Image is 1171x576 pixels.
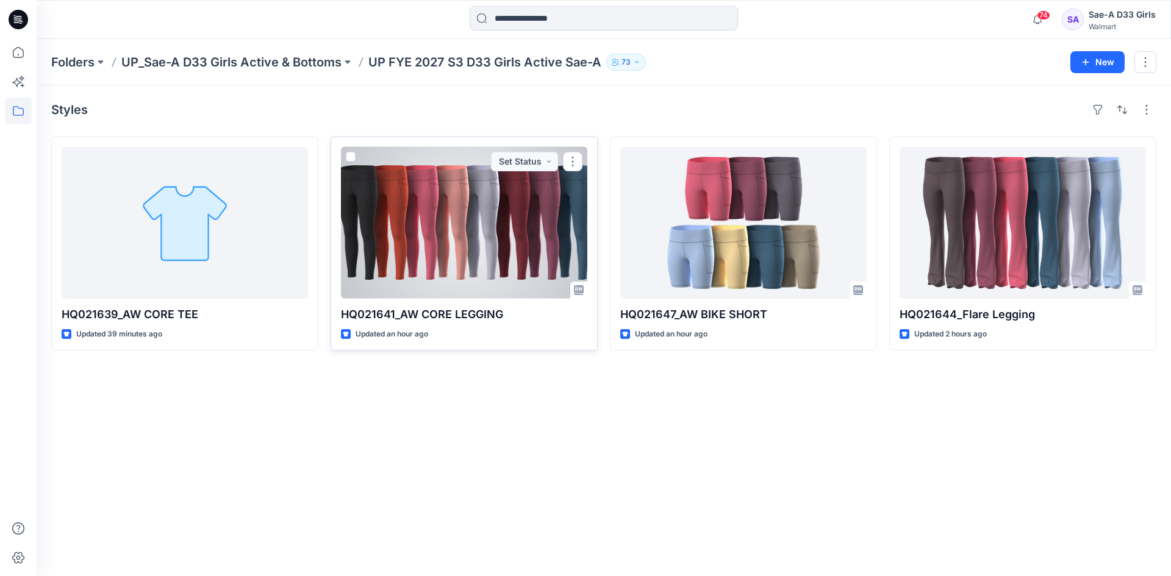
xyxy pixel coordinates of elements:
p: HQ021641_AW CORE LEGGING [341,306,587,323]
p: UP FYE 2027 S3 D33 Girls Active Sae-A [368,54,601,71]
a: HQ021641_AW CORE LEGGING [341,147,587,299]
span: 74 [1037,10,1050,20]
button: New [1070,51,1125,73]
a: HQ021644_Flare Legging [900,147,1146,299]
p: Updated 2 hours ago [914,328,987,341]
div: SA [1062,9,1084,30]
div: Sae-A D33 Girls [1089,7,1156,22]
a: HQ021639_AW CORE TEE [62,147,308,299]
p: Updated an hour ago [356,328,428,341]
div: Walmart [1089,22,1156,31]
h4: Styles [51,102,88,117]
a: Folders [51,54,95,71]
p: HQ021644_Flare Legging [900,306,1146,323]
p: Updated 39 minutes ago [76,328,162,341]
p: Updated an hour ago [635,328,707,341]
p: 73 [621,55,631,69]
p: HQ021647_AW BIKE SHORT [620,306,867,323]
p: HQ021639_AW CORE TEE [62,306,308,323]
a: UP_Sae-A D33 Girls Active & Bottoms [121,54,342,71]
a: HQ021647_AW BIKE SHORT [620,147,867,299]
button: 73 [606,54,646,71]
